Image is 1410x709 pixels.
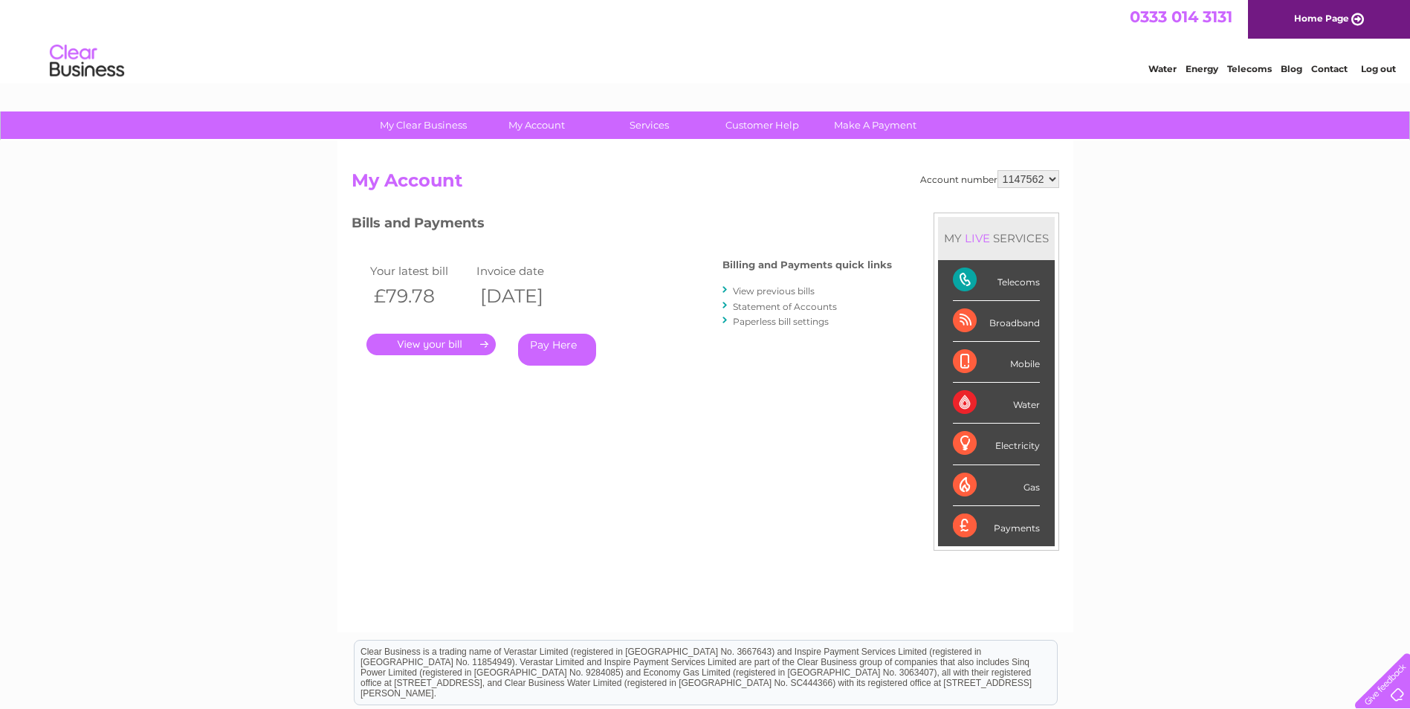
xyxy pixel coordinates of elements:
[352,213,892,239] h3: Bills and Payments
[938,217,1055,259] div: MY SERVICES
[953,342,1040,383] div: Mobile
[518,334,596,366] a: Pay Here
[953,506,1040,546] div: Payments
[1186,63,1218,74] a: Energy
[733,301,837,312] a: Statement of Accounts
[49,39,125,84] img: logo.png
[953,383,1040,424] div: Water
[362,111,485,139] a: My Clear Business
[814,111,937,139] a: Make A Payment
[1281,63,1302,74] a: Blog
[953,301,1040,342] div: Broadband
[1130,7,1232,26] a: 0333 014 3131
[962,231,993,245] div: LIVE
[473,261,580,281] td: Invoice date
[1361,63,1396,74] a: Log out
[1227,63,1272,74] a: Telecoms
[366,334,496,355] a: .
[475,111,598,139] a: My Account
[366,281,473,311] th: £79.78
[953,260,1040,301] div: Telecoms
[701,111,824,139] a: Customer Help
[733,316,829,327] a: Paperless bill settings
[920,170,1059,188] div: Account number
[733,285,815,297] a: View previous bills
[366,261,473,281] td: Your latest bill
[473,281,580,311] th: [DATE]
[588,111,711,139] a: Services
[1311,63,1348,74] a: Contact
[352,170,1059,198] h2: My Account
[953,465,1040,506] div: Gas
[355,8,1057,72] div: Clear Business is a trading name of Verastar Limited (registered in [GEOGRAPHIC_DATA] No. 3667643...
[1148,63,1177,74] a: Water
[722,259,892,271] h4: Billing and Payments quick links
[953,424,1040,464] div: Electricity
